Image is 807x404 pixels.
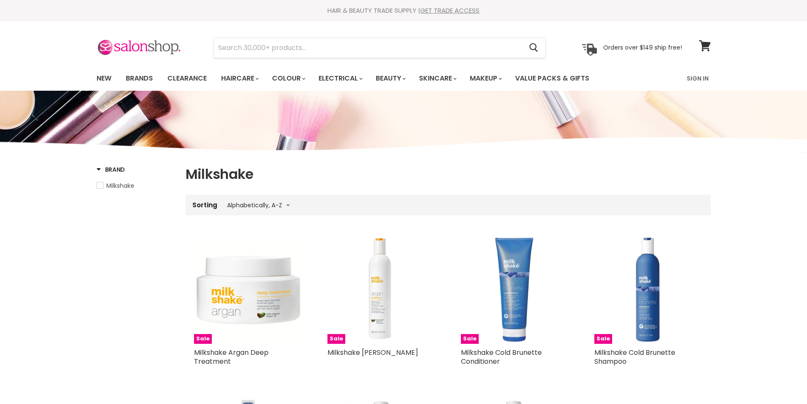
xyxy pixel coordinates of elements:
[461,236,569,344] img: Milkshake Cold Brunette Conditioner
[86,6,721,15] div: HAIR & BEAUTY TRADE SUPPLY |
[214,38,546,58] form: Product
[90,70,118,87] a: New
[194,236,302,344] a: Milkshake Argan Deep Treatment Milkshake Argan Deep Treatment Sale
[119,70,159,87] a: Brands
[214,38,523,58] input: Search
[90,66,639,91] ul: Main menu
[603,44,682,51] p: Orders over $149 ship free!
[327,236,435,344] a: Milkshake Argan Shampoo Sale
[194,348,269,366] a: Milkshake Argan Deep Treatment
[194,236,302,344] img: Milkshake Argan Deep Treatment
[312,70,368,87] a: Electrical
[186,165,711,183] h1: Milkshake
[523,38,545,58] button: Search
[327,348,418,357] a: Milkshake [PERSON_NAME]
[420,6,480,15] a: GET TRADE ACCESS
[463,70,507,87] a: Makeup
[327,334,345,344] span: Sale
[594,236,702,344] a: Milkshake Cold Brunette Shampoo Milkshake Cold Brunette Shampoo Sale
[369,70,411,87] a: Beauty
[97,181,175,190] a: Milkshake
[86,66,721,91] nav: Main
[327,236,435,344] img: Milkshake Argan Shampoo
[215,70,264,87] a: Haircare
[682,70,714,87] a: Sign In
[461,334,479,344] span: Sale
[192,201,217,209] label: Sorting
[594,334,612,344] span: Sale
[194,334,212,344] span: Sale
[594,236,702,344] img: Milkshake Cold Brunette Shampoo
[594,348,675,366] a: Milkshake Cold Brunette Shampoo
[461,348,542,366] a: Milkshake Cold Brunette Conditioner
[509,70,596,87] a: Value Packs & Gifts
[97,165,125,174] h3: Brand
[461,236,569,344] a: Milkshake Cold Brunette Conditioner Milkshake Cold Brunette Conditioner Sale
[161,70,213,87] a: Clearance
[413,70,462,87] a: Skincare
[266,70,311,87] a: Colour
[106,181,134,190] span: Milkshake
